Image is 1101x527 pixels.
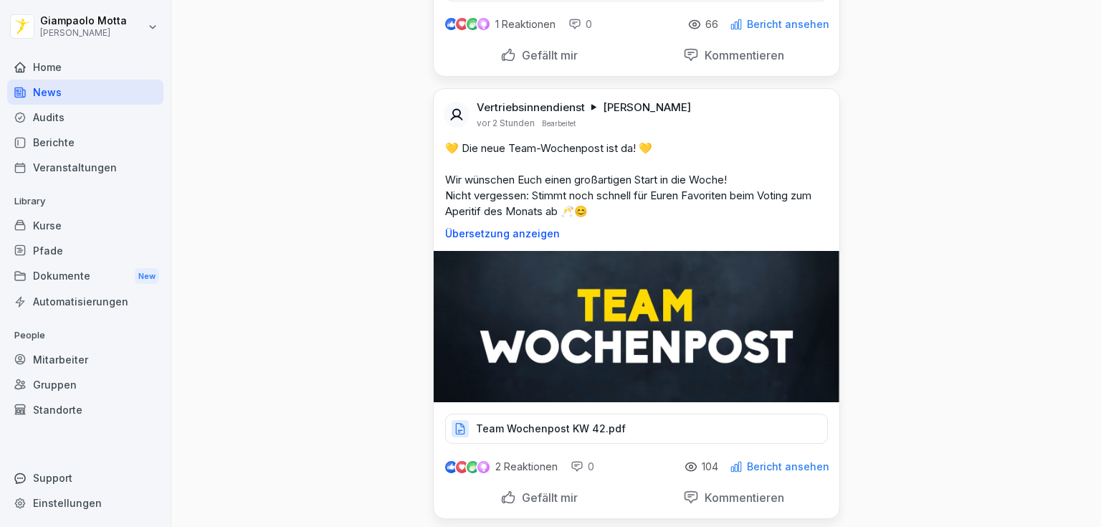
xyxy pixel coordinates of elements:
[705,19,718,30] p: 66
[40,15,127,27] p: Giampaolo Motta
[495,461,558,473] p: 2 Reaktionen
[7,80,163,105] a: News
[457,19,467,29] img: love
[571,460,594,474] div: 0
[445,461,457,473] img: like
[7,347,163,372] a: Mitarbeiter
[7,190,163,213] p: Library
[135,268,159,285] div: New
[699,48,784,62] p: Kommentieren
[603,100,691,115] p: [PERSON_NAME]
[7,289,163,314] a: Automatisierungen
[516,48,578,62] p: Gefällt mir
[747,19,829,30] p: Bericht ansehen
[7,105,163,130] a: Audits
[434,251,839,402] img: itbev4jmiwke9alvgx05ez1k.png
[476,422,626,436] p: Team Wochenpost KW 42.pdf
[477,18,490,31] img: inspiring
[7,372,163,397] a: Gruppen
[7,397,163,422] a: Standorte
[699,490,784,505] p: Kommentieren
[7,54,163,80] a: Home
[568,17,592,32] div: 0
[445,19,457,30] img: like
[445,426,828,440] a: Team Wochenpost KW 42.pdf
[516,490,578,505] p: Gefällt mir
[7,490,163,516] a: Einstellungen
[7,238,163,263] a: Pfade
[7,213,163,238] a: Kurse
[477,460,490,473] img: inspiring
[467,461,479,473] img: celebrate
[445,228,828,239] p: Übersetzung anzeigen
[7,155,163,180] a: Veranstaltungen
[702,461,718,473] p: 104
[7,130,163,155] a: Berichte
[7,465,163,490] div: Support
[7,324,163,347] p: People
[477,100,585,115] p: Vertriebsinnendienst
[747,461,829,473] p: Bericht ansehen
[467,18,479,30] img: celebrate
[445,141,828,219] p: 💛 Die neue Team-Wochenpost ist da! 💛 Wir wünschen Euch einen großartigen Start in die Woche! Nich...
[477,118,535,129] p: vor 2 Stunden
[542,118,576,129] p: Bearbeitet
[7,263,163,290] a: DokumenteNew
[7,263,163,290] div: Dokumente
[457,462,467,473] img: love
[495,19,556,30] p: 1 Reaktionen
[40,28,127,38] p: [PERSON_NAME]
